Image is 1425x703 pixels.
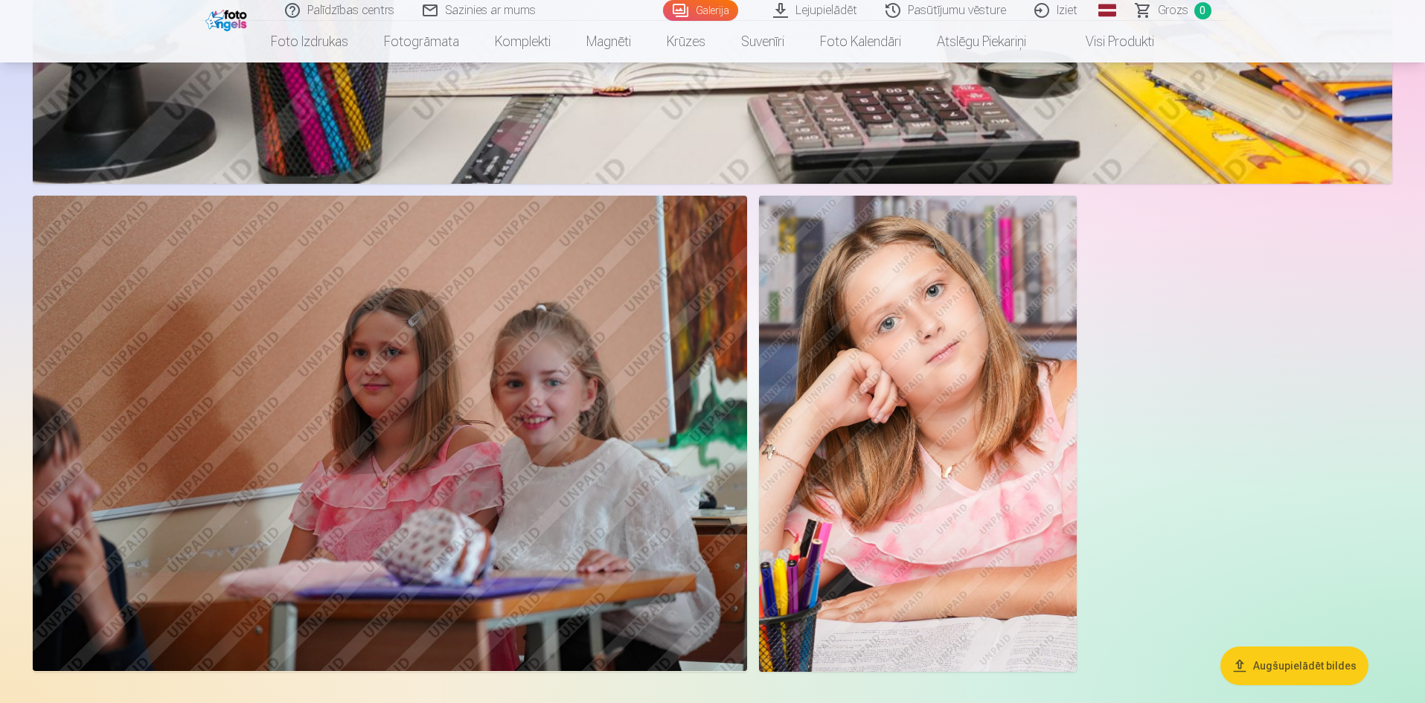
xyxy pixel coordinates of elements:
a: Foto kalendāri [802,21,919,62]
img: /fa1 [205,6,251,31]
a: Suvenīri [723,21,802,62]
span: Grozs [1158,1,1188,19]
a: Komplekti [477,21,569,62]
span: 0 [1194,2,1211,19]
a: Foto izdrukas [253,21,366,62]
a: Visi produkti [1044,21,1172,62]
a: Magnēti [569,21,649,62]
a: Atslēgu piekariņi [919,21,1044,62]
button: Augšupielādēt bildes [1220,646,1368,685]
a: Fotogrāmata [366,21,477,62]
a: Krūzes [649,21,723,62]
